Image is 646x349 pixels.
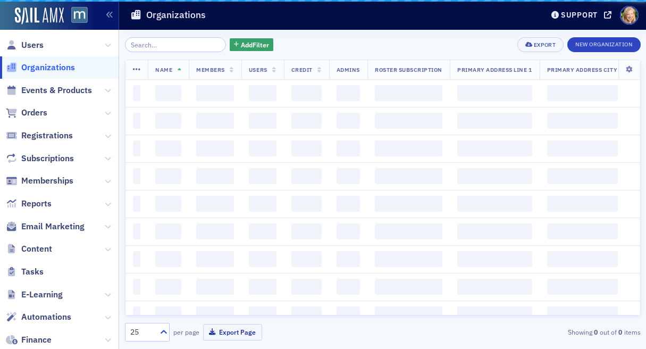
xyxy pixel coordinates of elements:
[337,279,360,295] span: ‌
[125,37,226,52] input: Search…
[6,221,85,232] a: Email Marketing
[457,140,532,156] span: ‌
[337,223,360,239] span: ‌
[6,243,52,255] a: Content
[196,113,234,129] span: ‌
[196,306,234,322] span: ‌
[155,279,181,295] span: ‌
[21,39,44,51] span: Users
[6,311,71,323] a: Automations
[6,289,63,301] a: E-Learning
[457,168,532,184] span: ‌
[155,223,181,239] span: ‌
[6,175,73,187] a: Memberships
[130,327,154,338] div: 25
[337,140,360,156] span: ‌
[547,66,618,73] span: Primary Address City
[457,279,532,295] span: ‌
[21,311,71,323] span: Automations
[21,130,73,142] span: Registrations
[249,140,276,156] span: ‌
[6,85,92,96] a: Events & Products
[291,223,322,239] span: ‌
[21,175,73,187] span: Memberships
[155,140,181,156] span: ‌
[196,140,234,156] span: ‌
[6,62,75,73] a: Organizations
[21,85,92,96] span: Events & Products
[15,7,64,24] a: SailAMX
[457,85,532,101] span: ‌
[196,279,234,295] span: ‌
[133,306,141,322] span: ‌
[291,279,322,295] span: ‌
[337,168,360,184] span: ‌
[561,10,598,20] div: Support
[375,168,442,184] span: ‌
[547,196,618,212] span: ‌
[249,66,267,73] span: Users
[6,198,52,210] a: Reports
[567,39,640,48] a: New Organization
[6,266,44,278] a: Tasks
[291,251,322,267] span: ‌
[71,7,88,23] img: SailAMX
[534,42,556,48] div: Export
[547,85,618,101] span: ‌
[21,221,85,232] span: Email Marketing
[249,223,276,239] span: ‌
[155,196,181,212] span: ‌
[375,251,442,267] span: ‌
[337,251,360,267] span: ‌
[6,107,47,119] a: Orders
[547,279,618,295] span: ‌
[173,327,199,337] label: per page
[337,66,360,73] span: Admins
[21,289,63,301] span: E-Learning
[133,85,141,101] span: ‌
[547,168,618,184] span: ‌
[203,324,262,340] button: Export Page
[547,113,618,129] span: ‌
[133,140,141,156] span: ‌
[64,7,88,25] a: View Homepage
[547,223,618,239] span: ‌
[457,66,532,73] span: Primary Address Line 1
[249,279,276,295] span: ‌
[375,223,442,239] span: ‌
[375,306,442,322] span: ‌
[6,39,44,51] a: Users
[617,327,624,337] strong: 0
[291,113,322,129] span: ‌
[457,223,532,239] span: ‌
[291,66,313,73] span: Credit
[21,243,52,255] span: Content
[21,62,75,73] span: Organizations
[155,168,181,184] span: ‌
[291,168,322,184] span: ‌
[337,306,360,322] span: ‌
[196,66,225,73] span: Members
[133,113,141,129] span: ‌
[196,223,234,239] span: ‌
[375,279,442,295] span: ‌
[133,251,141,267] span: ‌
[375,196,442,212] span: ‌
[249,251,276,267] span: ‌
[155,66,172,73] span: Name
[155,113,181,129] span: ‌
[592,327,600,337] strong: 0
[375,66,442,73] span: Roster Subscription
[133,168,141,184] span: ‌
[375,140,442,156] span: ‌
[375,113,442,129] span: ‌
[6,153,74,164] a: Subscriptions
[547,306,618,322] span: ‌
[517,37,564,52] button: Export
[21,153,74,164] span: Subscriptions
[133,196,141,212] span: ‌
[196,85,234,101] span: ‌
[155,306,181,322] span: ‌
[457,196,532,212] span: ‌
[249,168,276,184] span: ‌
